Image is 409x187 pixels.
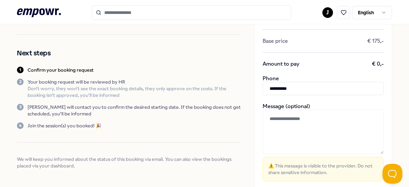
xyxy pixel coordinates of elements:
div: Phone [263,75,384,95]
h2: Next steps [17,48,241,59]
p: Join the session(s) you booked! 🎉 [28,122,101,129]
span: € 175,- [367,38,384,44]
input: Search for products, categories or subcategories [92,5,291,20]
p: Confirm your booking request [28,67,94,73]
iframe: Help Scout Beacon - Open [382,164,402,184]
span: Base price [263,38,288,44]
p: Your booking request will be reviewed by HR [28,79,241,85]
div: 2 [17,79,24,85]
div: 3 [17,104,24,110]
span: € 0,- [372,61,384,67]
span: ⚠️ This message is visible to the provider. Do not share sensitive information. [268,162,378,176]
span: We will keep you informed about the status of this booking via email. You can also view the booki... [17,156,241,169]
div: Message (optional) [263,103,384,181]
p: [PERSON_NAME] will contact you to confirm the desired starting date. If the booking does not get ... [28,104,241,117]
div: 4 [17,122,24,129]
div: 1 [17,67,24,73]
button: J [322,7,333,18]
span: Amount to pay [263,61,299,67]
p: Don’t worry, they won’t see the exact booking details, they only approve on the costs. If the boo... [28,85,241,98]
